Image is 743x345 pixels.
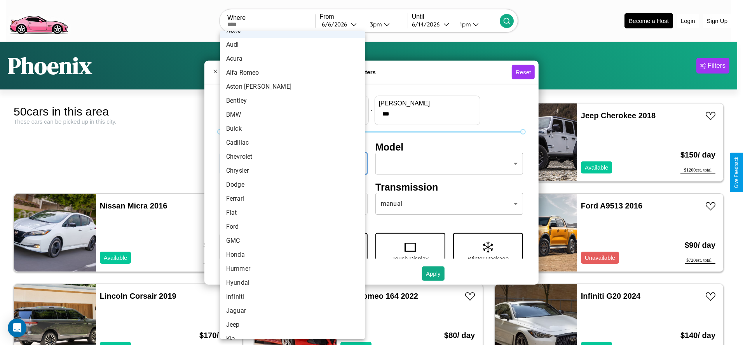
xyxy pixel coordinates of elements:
[220,66,365,80] li: Alfa Romeo
[220,38,365,52] li: Audi
[220,206,365,220] li: Fiat
[220,318,365,332] li: Jeep
[220,304,365,318] li: Jaguar
[220,220,365,234] li: Ford
[220,234,365,248] li: GMC
[220,164,365,178] li: Chrysler
[220,136,365,150] li: Cadillac
[220,108,365,122] li: BMW
[220,262,365,276] li: Hummer
[220,178,365,192] li: Dodge
[220,150,365,164] li: Chevrolet
[220,192,365,206] li: Ferrari
[220,94,365,108] li: Bentley
[220,80,365,94] li: Aston [PERSON_NAME]
[220,52,365,66] li: Acura
[220,276,365,290] li: Hyundai
[734,157,739,188] div: Give Feedback
[220,248,365,262] li: Honda
[8,319,26,337] div: Open Intercom Messenger
[220,122,365,136] li: Buick
[220,290,365,304] li: Infiniti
